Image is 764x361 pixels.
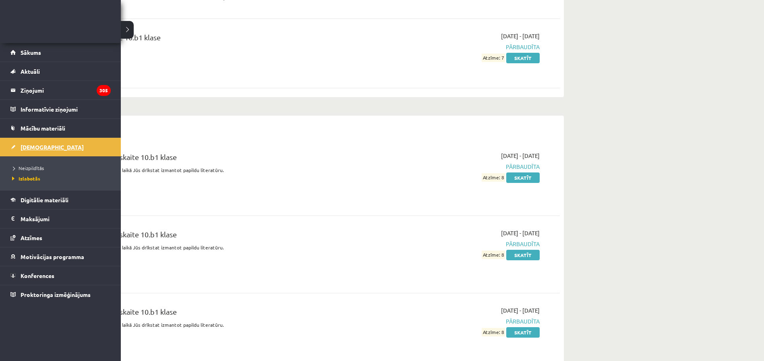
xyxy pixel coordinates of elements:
[21,49,41,56] span: Sākums
[21,100,111,118] legend: Informatīvie ziņojumi
[506,172,540,183] a: Skatīt
[21,291,91,298] span: Proktoringa izmēģinājums
[482,54,505,62] span: Atzīme: 7
[10,119,111,137] a: Mācību materiāli
[10,100,111,118] a: Informatīvie ziņojumi
[60,306,376,321] div: Krievu valoda 3. ieskaite 10.b1 klase
[60,32,376,47] div: Datorika 4. ieskaite 10.b1 klase
[388,43,540,51] span: Pārbaudīta
[21,143,84,151] span: [DEMOGRAPHIC_DATA]
[501,32,540,40] span: [DATE] - [DATE]
[60,229,376,244] div: Krievu valoda 2. ieskaite 10.b1 klase
[60,244,376,251] p: Ieskaites darba rakstīšanas laikā Jūs drīkstat izmantot papildu literatūru.
[10,210,111,228] a: Maksājumi
[482,251,505,259] span: Atzīme: 8
[501,306,540,315] span: [DATE] - [DATE]
[21,196,68,203] span: Digitālie materiāli
[501,151,540,160] span: [DATE] - [DATE]
[10,175,113,182] a: Izlabotās
[60,321,376,328] p: Ieskaites darba rakstīšanas laikā Jūs drīkstat izmantot papildu literatūru.
[10,43,111,62] a: Sākums
[10,62,111,81] a: Aktuāli
[10,164,113,172] a: Neizpildītās
[21,81,111,100] legend: Ziņojumi
[388,240,540,248] span: Pārbaudīta
[10,165,44,171] span: Neizpildītās
[97,85,111,96] i: 305
[60,151,376,166] div: Krievu valoda 1. ieskaite 10.b1 klase
[506,250,540,260] a: Skatīt
[10,191,111,209] a: Digitālie materiāli
[10,175,40,182] span: Izlabotās
[21,272,54,279] span: Konferences
[388,162,540,171] span: Pārbaudīta
[21,210,111,228] legend: Maksājumi
[501,229,540,237] span: [DATE] - [DATE]
[10,247,111,266] a: Motivācijas programma
[506,53,540,63] a: Skatīt
[10,138,111,156] a: [DEMOGRAPHIC_DATA]
[21,253,84,260] span: Motivācijas programma
[21,234,42,241] span: Atzīmes
[10,228,111,247] a: Atzīmes
[21,124,65,132] span: Mācību materiāli
[482,328,505,336] span: Atzīme: 8
[10,285,111,304] a: Proktoringa izmēģinājums
[10,81,111,100] a: Ziņojumi305
[10,266,111,285] a: Konferences
[60,166,376,174] p: Ieskaites darba rakstīšanas laikā Jūs drīkstat izmantot papildu literatūru.
[9,14,73,34] a: Rīgas 1. Tālmācības vidusskola
[506,327,540,338] a: Skatīt
[21,68,40,75] span: Aktuāli
[388,317,540,326] span: Pārbaudīta
[482,173,505,182] span: Atzīme: 8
